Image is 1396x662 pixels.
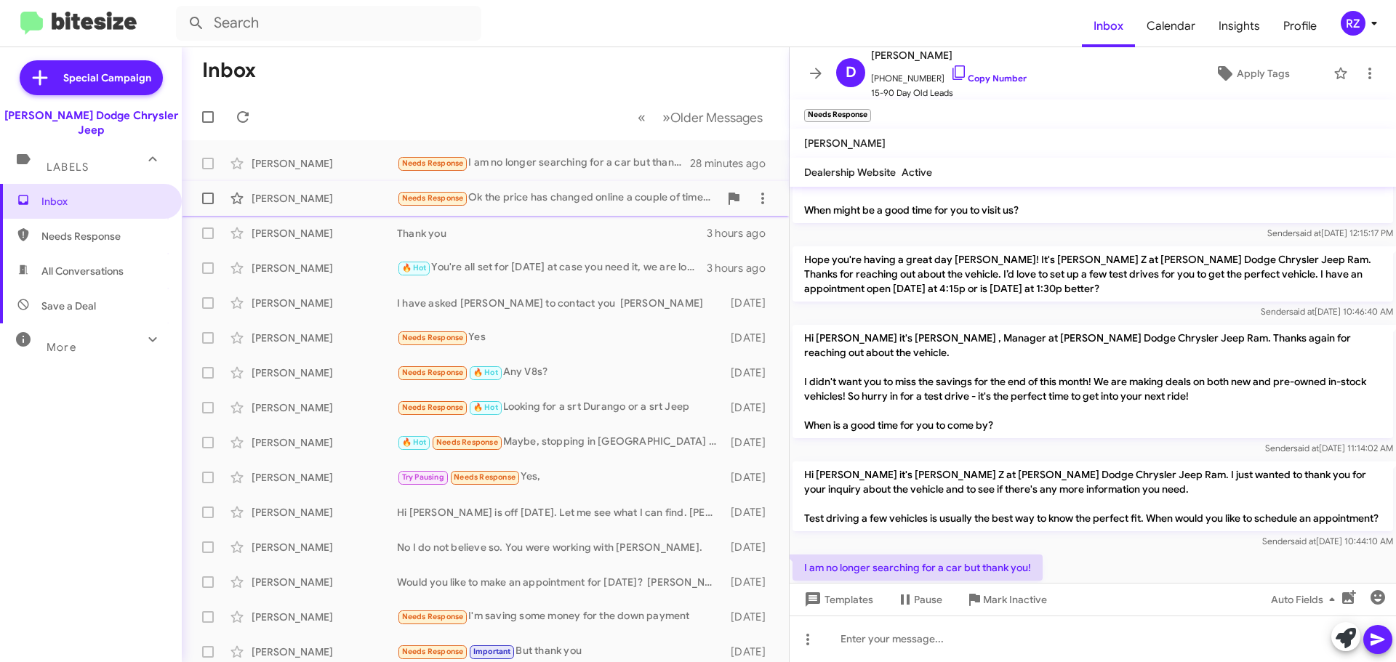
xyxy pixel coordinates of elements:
[723,505,777,520] div: [DATE]
[1293,443,1319,453] span: said at
[1135,5,1207,47] a: Calendar
[473,647,511,656] span: Important
[402,437,427,447] span: 🔥 Hot
[1177,60,1326,86] button: Apply Tags
[397,575,723,589] div: Would you like to make an appointment for [DATE]? [PERSON_NAME]
[793,325,1393,438] p: Hi [PERSON_NAME] it's [PERSON_NAME] , Manager at [PERSON_NAME] Dodge Chrysler Jeep Ram. Thanks ag...
[402,333,464,342] span: Needs Response
[397,469,723,485] div: Yes,
[1341,11,1365,36] div: RZ
[402,158,464,168] span: Needs Response
[954,586,1059,613] button: Mark Inactive
[202,59,256,82] h1: Inbox
[723,575,777,589] div: [DATE]
[47,341,76,354] span: More
[402,368,464,377] span: Needs Response
[252,505,397,520] div: [PERSON_NAME]
[723,645,777,659] div: [DATE]
[252,156,397,171] div: [PERSON_NAME]
[670,110,763,126] span: Older Messages
[397,364,723,381] div: Any V8s?
[47,161,89,174] span: Labels
[1296,227,1321,238] span: said at
[402,193,464,203] span: Needs Response
[41,264,124,278] span: All Conversations
[662,108,670,126] span: »
[983,586,1047,613] span: Mark Inactive
[793,554,1043,581] p: I am no longer searching for a car but thank you!
[252,296,397,310] div: [PERSON_NAME]
[1289,306,1315,317] span: said at
[690,156,777,171] div: 28 minutes ago
[397,226,707,241] div: Thank you
[397,259,707,276] div: You're all set for [DATE] at case you need it, we are located at [STREET_ADDRESS].
[723,540,777,554] div: [DATE]
[804,137,886,150] span: [PERSON_NAME]
[723,400,777,415] div: [DATE]
[397,399,723,416] div: Looking for a srt Durango or a srt Jeep
[1207,5,1272,47] a: Insights
[723,470,777,485] div: [DATE]
[1328,11,1380,36] button: RZ
[402,403,464,412] span: Needs Response
[654,102,771,132] button: Next
[707,226,777,241] div: 3 hours ago
[397,434,723,451] div: Maybe, stopping in [GEOGRAPHIC_DATA] first
[402,263,427,273] span: 🔥 Hot
[790,586,885,613] button: Templates
[1265,443,1393,453] span: Sender [DATE] 11:14:02 AM
[397,155,690,171] div: I am no longer searching for a car but thank you!
[723,366,777,380] div: [DATE]
[176,6,481,41] input: Search
[252,470,397,485] div: [PERSON_NAME]
[1082,5,1135,47] a: Inbox
[454,472,516,482] span: Needs Response
[1237,60,1290,86] span: Apply Tags
[397,190,719,206] div: Ok the price has changed online a couple of times so good to know
[1259,586,1352,613] button: Auto Fields
[804,166,896,179] span: Dealership Website
[397,296,723,310] div: I have asked [PERSON_NAME] to contact you [PERSON_NAME]
[252,575,397,589] div: [PERSON_NAME]
[871,64,1027,86] span: [PHONE_NUMBER]
[252,610,397,624] div: [PERSON_NAME]
[630,102,771,132] nav: Page navigation example
[397,505,723,520] div: Hi [PERSON_NAME] is off [DATE]. Let me see what I can find. [PERSON_NAME]
[1261,306,1393,317] span: Sender [DATE] 10:46:40 AM
[41,194,165,209] span: Inbox
[252,331,397,345] div: [PERSON_NAME]
[707,261,777,275] div: 3 hours ago
[41,229,165,243] span: Needs Response
[638,108,646,126] span: «
[252,191,397,206] div: [PERSON_NAME]
[793,461,1393,531] p: Hi [PERSON_NAME] it's [PERSON_NAME] Z at [PERSON_NAME] Dodge Chrysler Jeep Ram. I just wanted to ...
[252,540,397,554] div: [PERSON_NAME]
[629,102,654,132] button: Previous
[252,226,397,241] div: [PERSON_NAME]
[252,366,397,380] div: [PERSON_NAME]
[723,331,777,345] div: [DATE]
[397,643,723,660] div: But thank you
[402,612,464,621] span: Needs Response
[252,645,397,659] div: [PERSON_NAME]
[473,403,498,412] span: 🔥 Hot
[871,86,1027,100] span: 15-90 Day Old Leads
[1272,5,1328,47] a: Profile
[402,647,464,656] span: Needs Response
[397,329,723,346] div: Yes
[902,166,932,179] span: Active
[723,435,777,450] div: [DATE]
[1271,586,1341,613] span: Auto Fields
[436,437,498,447] span: Needs Response
[20,60,163,95] a: Special Campaign
[1267,227,1393,238] span: Sender [DATE] 12:15:17 PM
[723,296,777,310] div: [DATE]
[804,109,871,122] small: Needs Response
[801,586,873,613] span: Templates
[252,400,397,415] div: [PERSON_NAME]
[1291,536,1316,546] span: said at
